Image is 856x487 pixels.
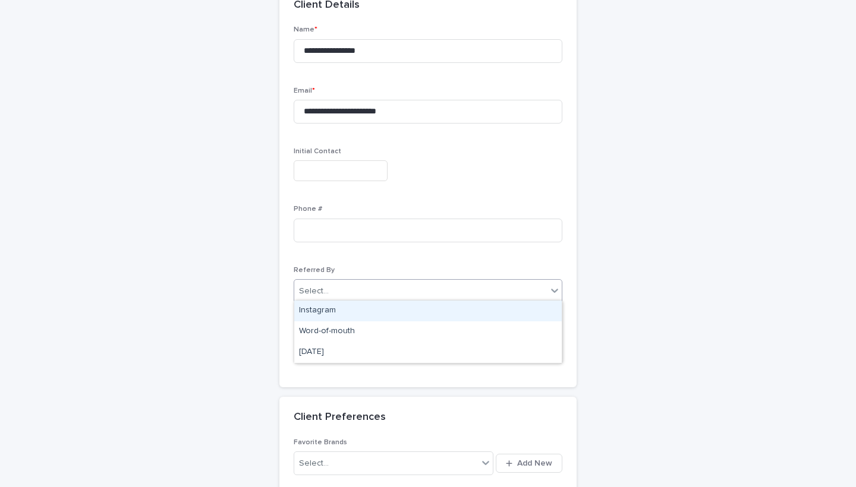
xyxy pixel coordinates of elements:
span: Phone # [294,205,322,213]
span: Initial Contact [294,148,341,155]
span: Add New [517,459,552,467]
div: 9/4/2021 [294,342,562,363]
span: Favorite Brands [294,439,347,446]
h2: Client Preferences [294,411,386,424]
span: Email [294,87,315,94]
button: Add New [496,454,562,473]
span: Name [294,26,317,33]
div: Word-of-mouth [294,321,562,342]
div: Select... [299,285,329,298]
div: Select... [299,457,329,470]
div: Instagram [294,301,562,321]
span: Referred By [294,267,335,274]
